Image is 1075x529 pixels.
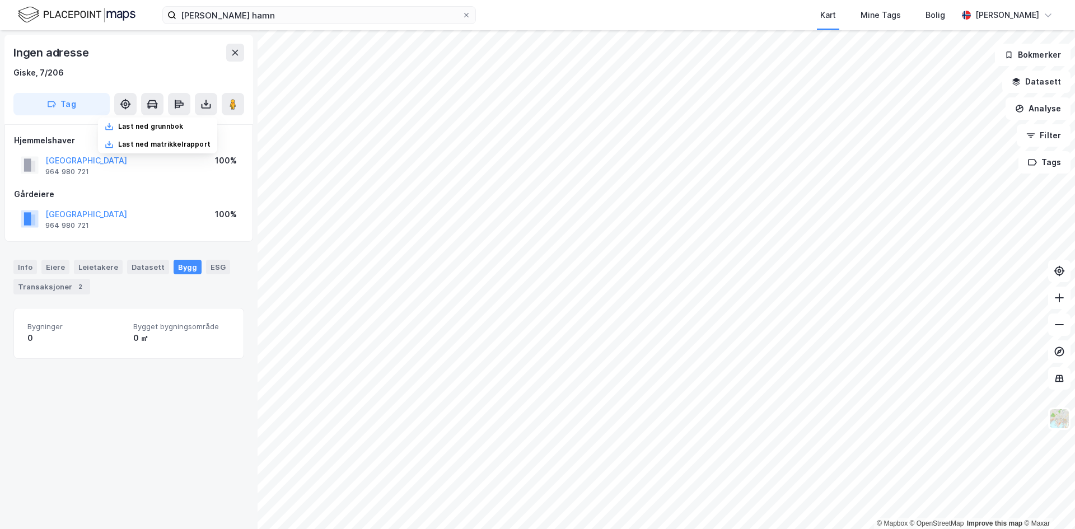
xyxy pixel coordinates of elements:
span: Bygninger [27,322,124,331]
button: Analyse [1006,97,1071,120]
img: logo.f888ab2527a4732fd821a326f86c7f29.svg [18,5,135,25]
div: Ingen adresse [13,44,91,62]
div: Mine Tags [861,8,901,22]
img: Z [1049,408,1070,429]
button: Tag [13,93,110,115]
div: 100% [215,208,237,221]
a: OpenStreetMap [910,519,964,527]
div: Eiere [41,260,69,274]
div: 2 [74,281,86,292]
div: Datasett [127,260,169,274]
div: ESG [206,260,230,274]
button: Filter [1017,124,1071,147]
div: Last ned matrikkelrapport [118,140,211,149]
div: Hjemmelshaver [14,134,244,147]
a: Mapbox [877,519,908,527]
div: 0 ㎡ [133,331,230,345]
div: Info [13,260,37,274]
div: Kart [820,8,836,22]
div: [PERSON_NAME] [975,8,1039,22]
input: Søk på adresse, matrikkel, gårdeiere, leietakere eller personer [176,7,462,24]
div: Gårdeiere [14,188,244,201]
span: Bygget bygningsområde [133,322,230,331]
div: 100% [215,154,237,167]
div: 964 980 721 [45,221,89,230]
div: Bolig [926,8,945,22]
a: Improve this map [967,519,1022,527]
div: Bygg [174,260,202,274]
iframe: Chat Widget [1019,475,1075,529]
div: Giske, 7/206 [13,66,64,79]
div: Leietakere [74,260,123,274]
div: Transaksjoner [13,279,90,294]
div: 0 [27,331,124,345]
button: Datasett [1002,71,1071,93]
div: 964 980 721 [45,167,89,176]
div: Last ned grunnbok [118,122,183,131]
button: Tags [1018,151,1071,174]
button: Bokmerker [995,44,1071,66]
